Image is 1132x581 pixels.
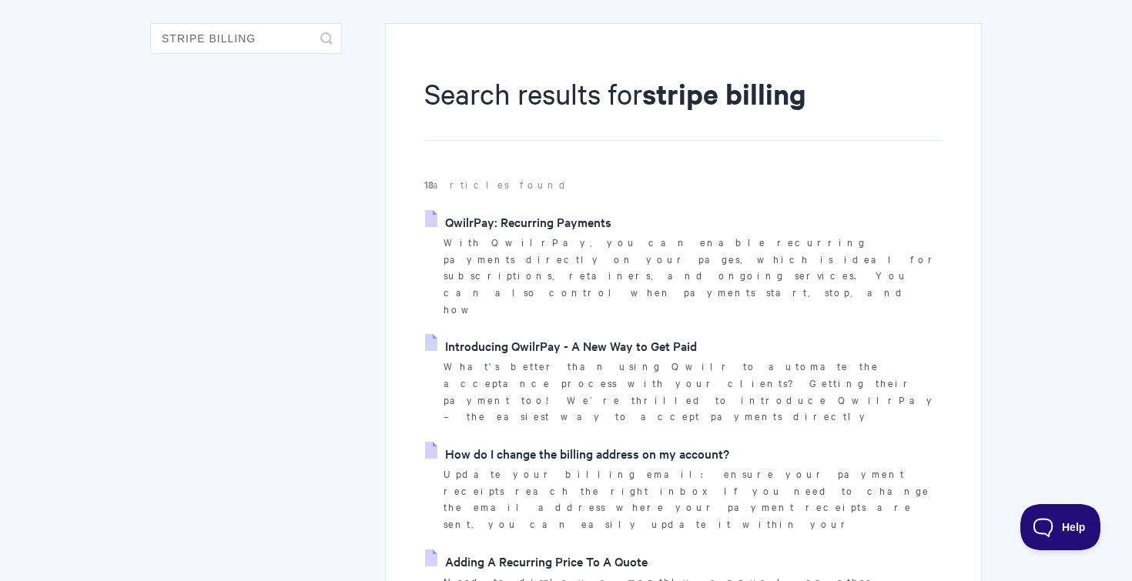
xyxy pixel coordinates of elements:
p: Update your billing email: ensure your payment receipts reach the right inbox If you need to chan... [444,466,943,533]
p: What's better than using Qwilr to automate the acceptance process with your clients? Getting thei... [444,358,943,425]
strong: 18 [424,177,433,192]
input: Search [150,23,342,54]
a: Introducing QwilrPay - A New Way to Get Paid [425,334,697,357]
p: With QwilrPay, you can enable recurring payments directly on your pages, which is ideal for subsc... [444,234,943,318]
a: Adding A Recurring Price To A Quote [425,549,648,573]
h1: Search results for [424,74,943,141]
strong: stripe billing [642,75,806,112]
p: articles found [424,176,943,193]
a: QwilrPay: Recurring Payments [425,210,611,233]
iframe: Toggle Customer Support [1020,504,1101,550]
a: How do I change the billing address on my account? [425,442,729,465]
